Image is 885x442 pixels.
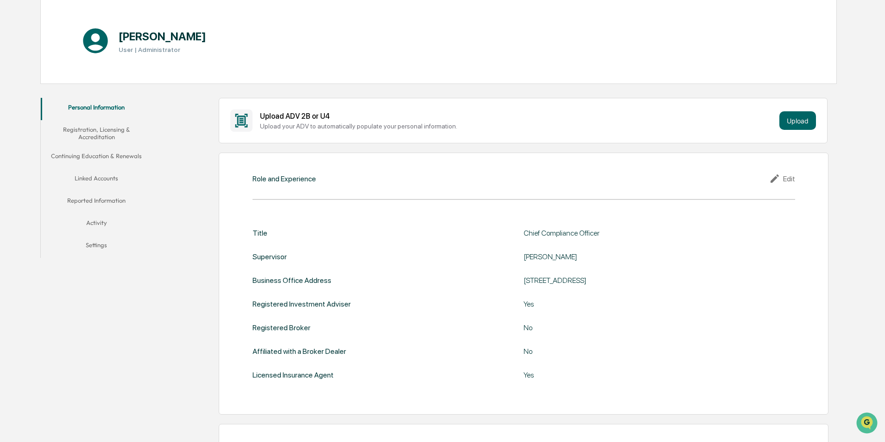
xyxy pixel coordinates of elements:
div: Licensed Insurance Agent [253,371,334,379]
div: Yes [524,371,755,379]
button: Upload [779,111,816,130]
a: 🗄️Attestations [63,113,119,130]
div: Start new chat [32,71,152,80]
img: 1746055101610-c473b297-6a78-478c-a979-82029cc54cd1 [9,71,26,88]
div: Upload ADV 2B or U4 [260,112,776,121]
button: Settings [41,236,152,258]
p: How can we help? [9,19,169,34]
div: 🖐️ [9,118,17,125]
div: Yes [524,300,755,308]
button: Activity [41,213,152,236]
div: Registered Broker [253,323,310,332]
a: 🔎Data Lookup [6,131,62,147]
button: Registration, Licensing & Accreditation [41,120,152,147]
span: Preclearance [19,117,60,126]
div: Chief Compliance Officer [524,229,755,237]
span: Data Lookup [19,135,58,144]
div: Supervisor [253,252,287,261]
div: We're available if you need us! [32,80,117,88]
div: Role and Experience [253,174,316,183]
div: No [524,323,755,332]
div: No [524,347,755,356]
div: Upload your ADV to automatically populate your personal information. [260,122,776,130]
a: 🖐️Preclearance [6,113,63,130]
div: Edit [769,173,795,184]
button: Continuing Education & Renewals [41,147,152,169]
button: Start new chat [158,74,169,85]
div: secondary tabs example [41,98,152,258]
div: 🗄️ [67,118,75,125]
span: Pylon [92,157,112,164]
div: [STREET_ADDRESS] [524,276,755,285]
div: Title [253,229,267,237]
div: Registered Investment Adviser [253,300,351,308]
div: 🔎 [9,135,17,143]
span: Attestations [76,117,115,126]
div: [PERSON_NAME] [524,252,755,261]
div: Business Office Address [253,276,331,285]
button: Reported Information [41,191,152,213]
button: Linked Accounts [41,169,152,191]
h1: [PERSON_NAME] [119,30,206,43]
button: Personal Information [41,98,152,120]
iframe: Open customer support [855,411,880,436]
h3: User | Administrator [119,46,206,53]
div: Affiliated with a Broker Dealer [253,347,346,356]
a: Powered byPylon [65,157,112,164]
